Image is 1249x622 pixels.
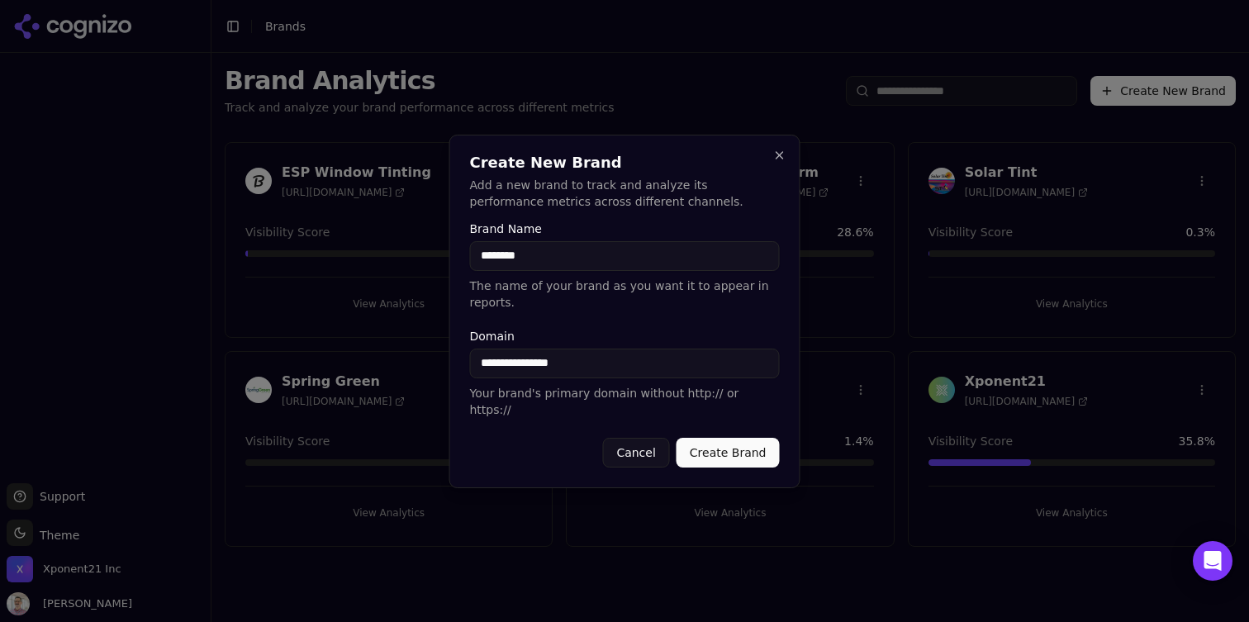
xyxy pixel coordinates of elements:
[470,385,780,418] p: Your brand's primary domain without http:// or https://
[470,330,780,342] label: Domain
[470,177,780,210] p: Add a new brand to track and analyze its performance metrics across different channels.
[602,438,669,468] button: Cancel
[470,223,780,235] label: Brand Name
[470,155,780,170] h2: Create New Brand
[677,438,780,468] button: Create Brand
[470,278,780,311] p: The name of your brand as you want it to appear in reports.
